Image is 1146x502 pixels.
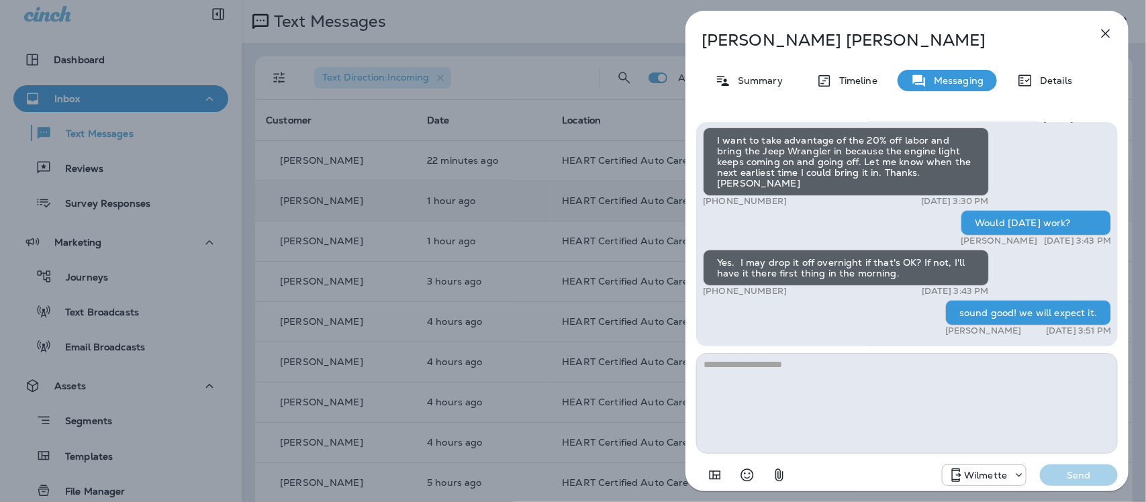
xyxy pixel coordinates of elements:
p: [DATE] 3:30 PM [921,196,989,207]
p: Details [1033,75,1072,86]
p: [PHONE_NUMBER] [703,286,787,297]
p: [DATE] 3:43 PM [922,286,989,297]
p: [PERSON_NAME] [945,325,1022,336]
p: [DATE] 3:51 PM [1046,325,1111,336]
div: Yes. I may drop it off overnight if that's OK? If not, I'll have it there first thing in the morn... [703,250,989,286]
p: Messaging [927,75,984,86]
div: +1 (847) 865-9557 [943,467,1026,483]
div: sound good! we will expect it. [945,300,1111,325]
p: Summary [731,75,783,86]
button: Add in a premade template [702,462,728,489]
div: Would [DATE] work? [961,210,1111,236]
p: Wilmette [964,470,1007,481]
p: Timeline [832,75,877,86]
p: [PERSON_NAME] [961,236,1037,246]
p: [DATE] 3:43 PM [1044,236,1111,246]
p: [PERSON_NAME] [PERSON_NAME] [702,31,1068,50]
button: Select an emoji [734,462,761,489]
div: I want to take advantage of the 20% off labor and bring the Jeep Wrangler in because the engine l... [703,128,989,196]
p: [PHONE_NUMBER] [703,196,787,207]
